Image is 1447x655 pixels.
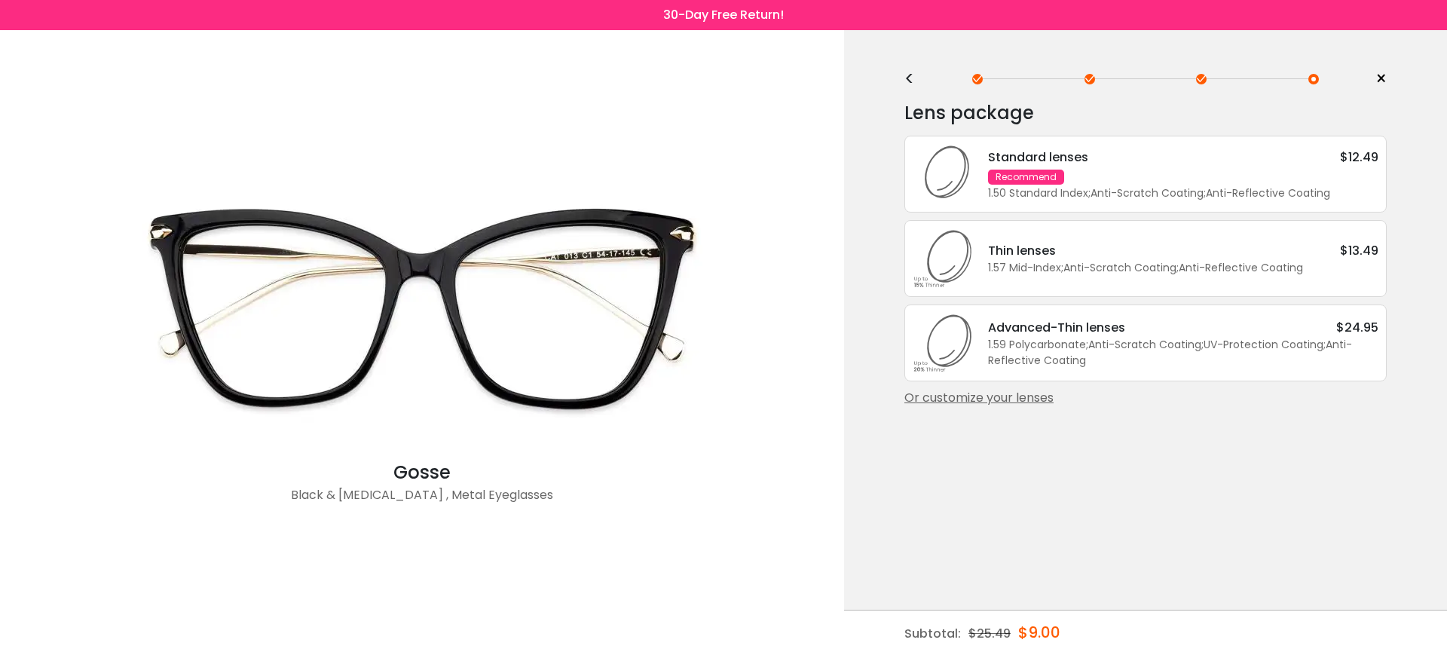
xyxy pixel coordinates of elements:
[1201,337,1204,352] span: ;
[988,170,1064,185] div: Recommend
[1176,260,1179,275] span: ;
[1088,185,1091,200] span: ;
[1061,260,1063,275] span: ;
[121,459,723,486] div: Gosse
[988,337,1378,369] div: 1.59 Polycarbonate Anti-Scratch Coating UV-Protection Coating Anti-Reflective Coating
[904,73,927,85] div: <
[904,98,1387,128] div: Lens package
[988,318,1125,337] div: Advanced-Thin lenses
[1336,318,1378,337] div: $24.95
[988,241,1056,260] div: Thin lenses
[988,185,1378,201] div: 1.50 Standard Index Anti-Scratch Coating Anti-Reflective Coating
[988,260,1378,276] div: 1.57 Mid-Index Anti-Scratch Coating Anti-Reflective Coating
[121,158,723,459] img: Black Gosse - Acetate , Metal Eyeglasses
[1340,241,1378,260] div: $13.49
[1204,185,1206,200] span: ;
[1375,68,1387,90] span: ×
[1364,68,1387,90] a: ×
[1086,337,1088,352] span: ;
[1323,337,1326,352] span: ;
[904,389,1387,407] div: Or customize your lenses
[121,486,723,516] div: Black & [MEDICAL_DATA] , Metal Eyeglasses
[988,148,1088,167] div: Standard lenses
[1018,611,1060,654] div: $9.00
[1340,148,1378,167] div: $12.49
